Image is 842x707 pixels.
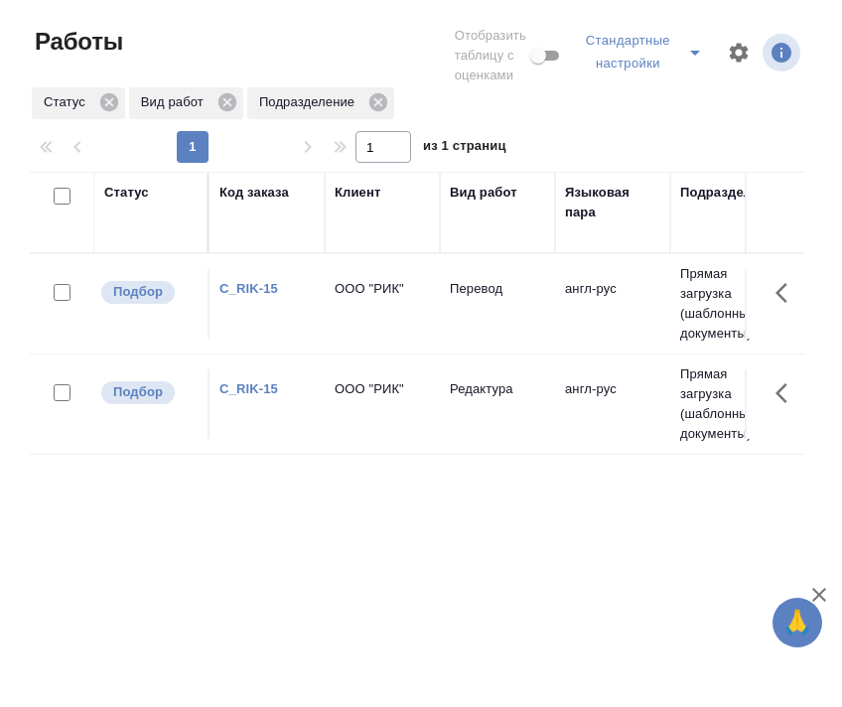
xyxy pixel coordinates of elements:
a: C_RIK-15 [219,381,278,396]
p: ООО "РИК" [335,279,430,299]
p: Подбор [113,282,163,302]
span: Работы [30,26,123,58]
p: Перевод [450,279,545,299]
td: Прямая загрузка (шаблонные документы) [670,254,785,353]
div: Вид работ [129,87,243,119]
div: Клиент [335,183,380,203]
span: из 1 страниц [423,134,506,163]
span: Настроить таблицу [715,29,763,76]
td: англ-рус [555,269,670,339]
p: Редактура [450,379,545,399]
p: Статус [44,92,92,112]
td: Прямая загрузка (шаблонные документы) [670,354,785,454]
span: Отобразить таблицу с оценками [455,26,526,85]
div: Статус [32,87,125,119]
button: 🙏 [772,598,822,647]
span: 🙏 [780,602,814,643]
td: англ-рус [555,369,670,439]
div: Можно подбирать исполнителей [99,379,198,406]
p: ООО "РИК" [335,379,430,399]
div: Можно подбирать исполнителей [99,279,198,306]
p: Подразделение [259,92,361,112]
p: Подбор [113,382,163,402]
div: Код заказа [219,183,289,203]
div: split button [581,26,715,79]
div: Языковая пара [565,183,660,222]
a: C_RIK-15 [219,281,278,296]
button: Здесь прячутся важные кнопки [764,269,811,317]
div: Подразделение [680,183,782,203]
p: Вид работ [141,92,210,112]
div: Вид работ [450,183,517,203]
span: Посмотреть информацию [763,34,804,71]
div: Подразделение [247,87,394,119]
div: Статус [104,183,149,203]
button: Здесь прячутся важные кнопки [764,369,811,417]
